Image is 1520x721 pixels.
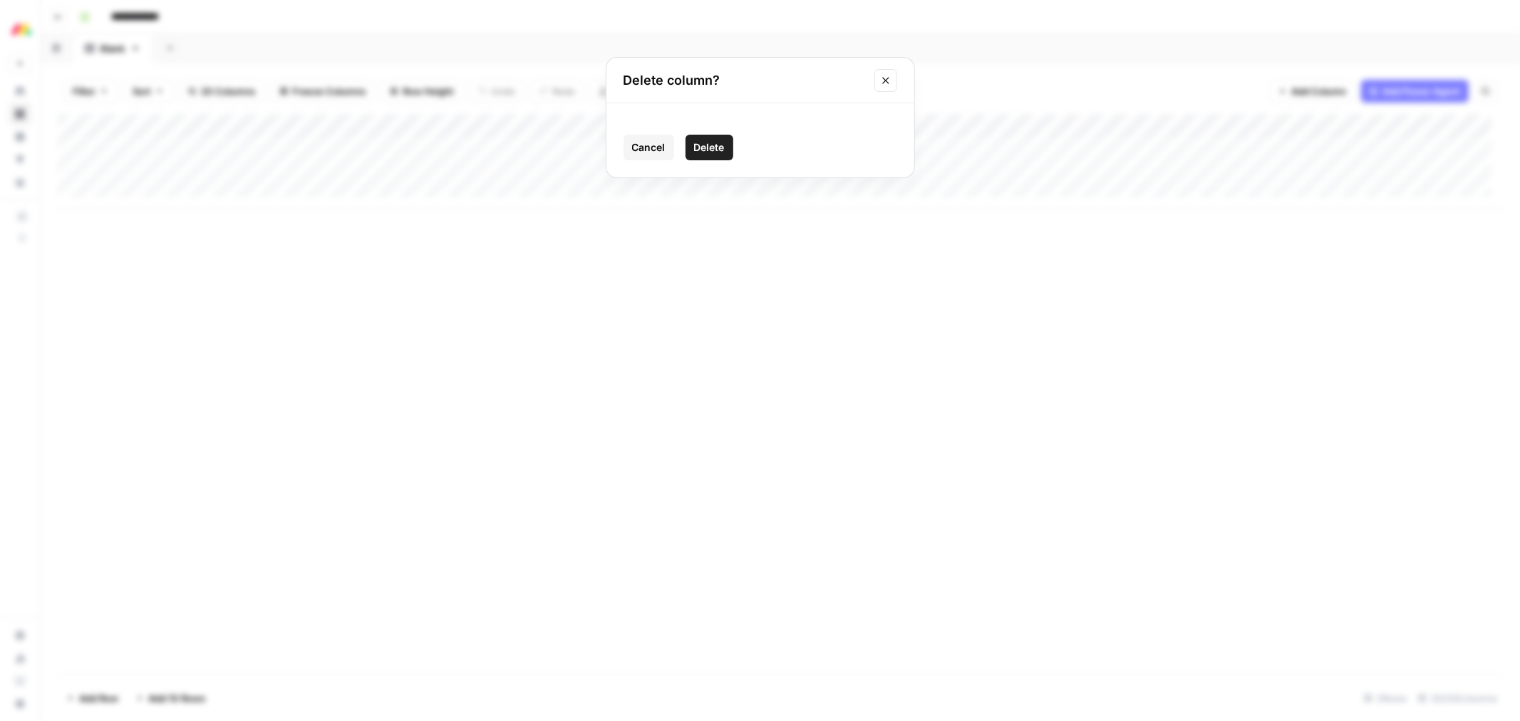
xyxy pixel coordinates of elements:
[694,140,725,155] span: Delete
[624,71,866,90] h2: Delete column?
[874,69,897,92] button: Close modal
[686,135,733,160] button: Delete
[624,135,674,160] button: Cancel
[632,140,666,155] span: Cancel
